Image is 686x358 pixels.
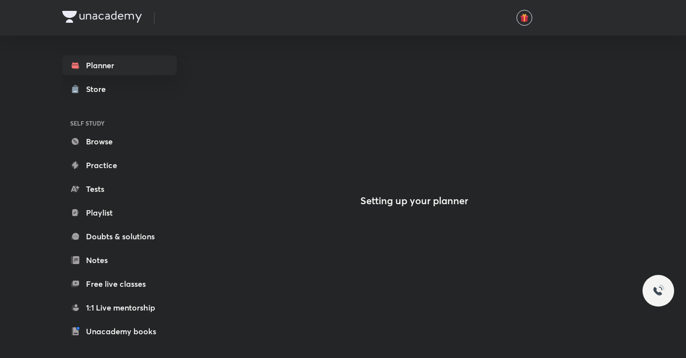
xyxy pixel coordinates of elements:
a: Unacademy books [62,321,177,341]
div: Store [86,83,112,95]
a: Playlist [62,203,177,223]
h4: Setting up your planner [360,195,468,207]
a: Tests [62,179,177,199]
h6: SELF STUDY [62,115,177,132]
a: Doubts & solutions [62,226,177,246]
a: Practice [62,155,177,175]
a: Browse [62,132,177,151]
a: Company Logo [62,11,142,25]
a: Notes [62,250,177,270]
img: avatar [520,13,529,22]
a: 1:1 Live mentorship [62,298,177,317]
a: Store [62,79,177,99]
img: Company Logo [62,11,142,23]
button: avatar [516,10,532,26]
a: Free live classes [62,274,177,294]
a: Planner [62,55,177,75]
img: ttu [652,285,664,297]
